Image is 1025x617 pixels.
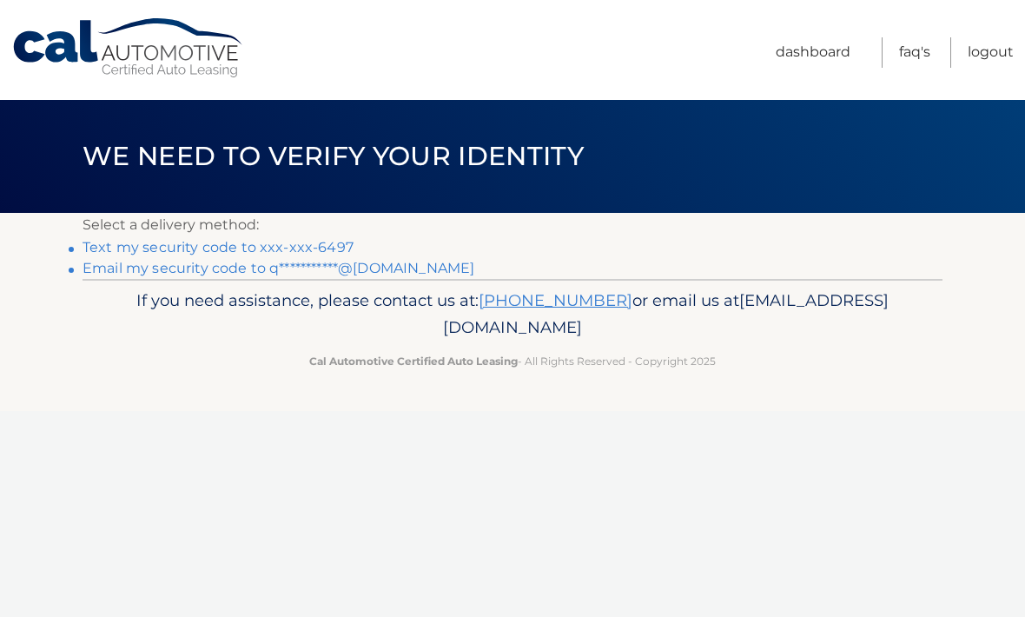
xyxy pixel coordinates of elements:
[776,37,850,68] a: Dashboard
[968,37,1014,68] a: Logout
[899,37,930,68] a: FAQ's
[94,352,931,370] p: - All Rights Reserved - Copyright 2025
[83,140,584,172] span: We need to verify your identity
[94,287,931,342] p: If you need assistance, please contact us at: or email us at
[83,213,942,237] p: Select a delivery method:
[83,239,354,255] a: Text my security code to xxx-xxx-6497
[479,290,632,310] a: [PHONE_NUMBER]
[11,17,246,79] a: Cal Automotive
[309,355,518,368] strong: Cal Automotive Certified Auto Leasing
